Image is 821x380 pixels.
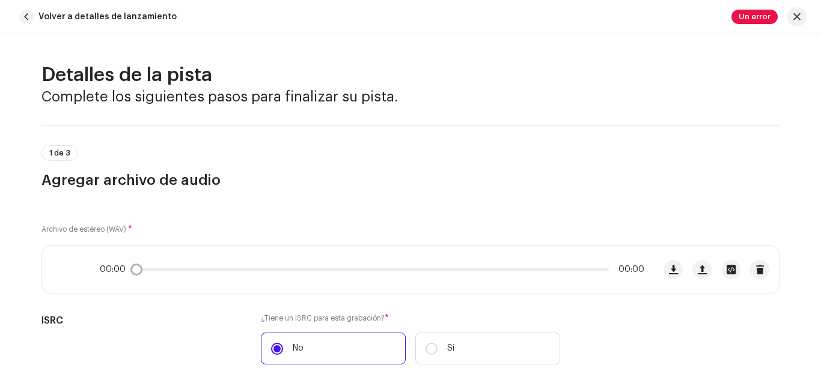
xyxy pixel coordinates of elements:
span: 00:00 [614,265,644,274]
p: No [293,342,304,355]
label: ¿Tiene un ISRC para esta grabación? [261,313,560,323]
p: Sí [447,342,454,355]
h3: Agregar archivo de audio [41,170,780,190]
h2: Detalles de la pista [41,63,780,87]
h5: ISRC [41,313,242,328]
h3: Complete los siguientes pasos para finalizar su pista. [41,87,780,106]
